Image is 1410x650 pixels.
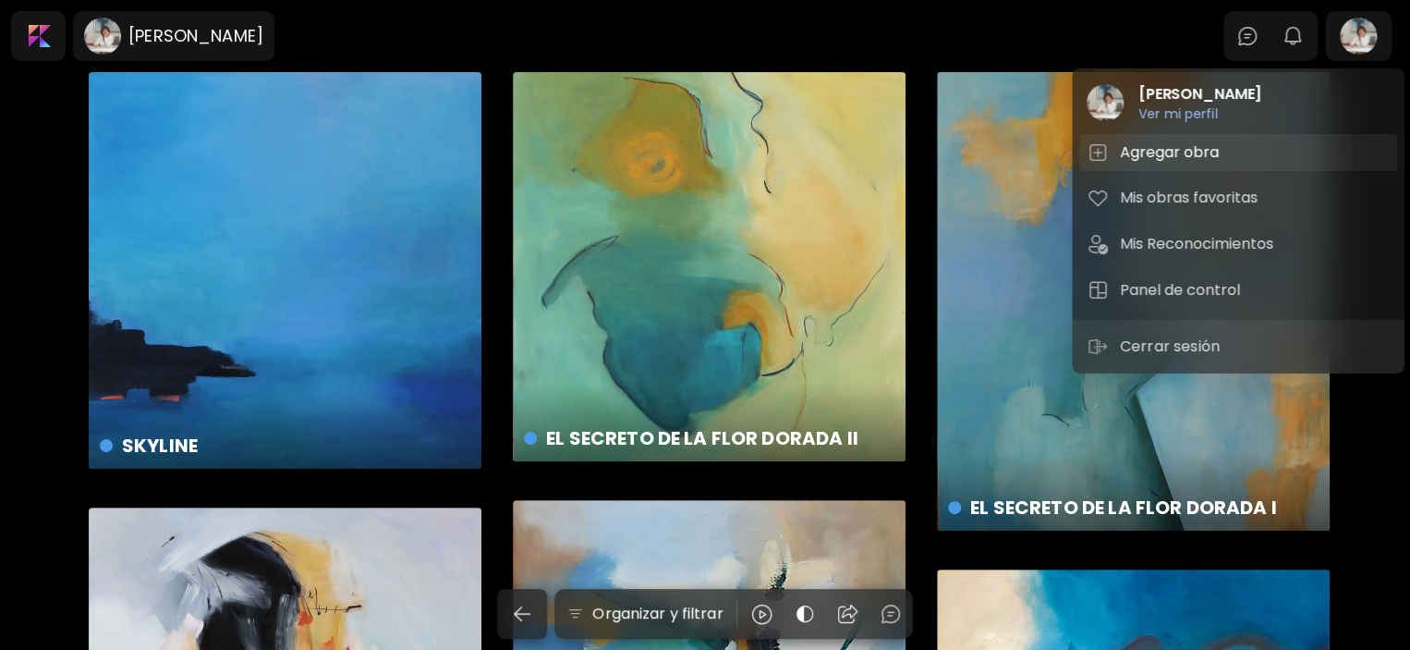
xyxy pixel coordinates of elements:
img: tab [1087,233,1109,255]
img: tab [1087,141,1109,164]
p: Cerrar sesión [1120,336,1225,358]
h5: Agregar obra [1120,141,1224,164]
button: sign-outCerrar sesión [1079,328,1233,365]
h6: Ver mi perfil [1138,105,1261,122]
img: tab [1087,279,1109,301]
h5: Panel de control [1120,279,1246,301]
button: tabMis Reconocimientos [1079,226,1397,263]
h2: [PERSON_NAME] [1138,83,1261,105]
button: tabPanel de control [1079,272,1397,309]
button: tabMis obras favoritas [1079,179,1397,216]
h5: Mis Reconocimientos [1120,233,1279,255]
img: tab [1087,187,1109,209]
button: tabAgregar obra [1079,134,1397,171]
h5: Mis obras favoritas [1120,187,1263,209]
img: sign-out [1087,336,1109,358]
